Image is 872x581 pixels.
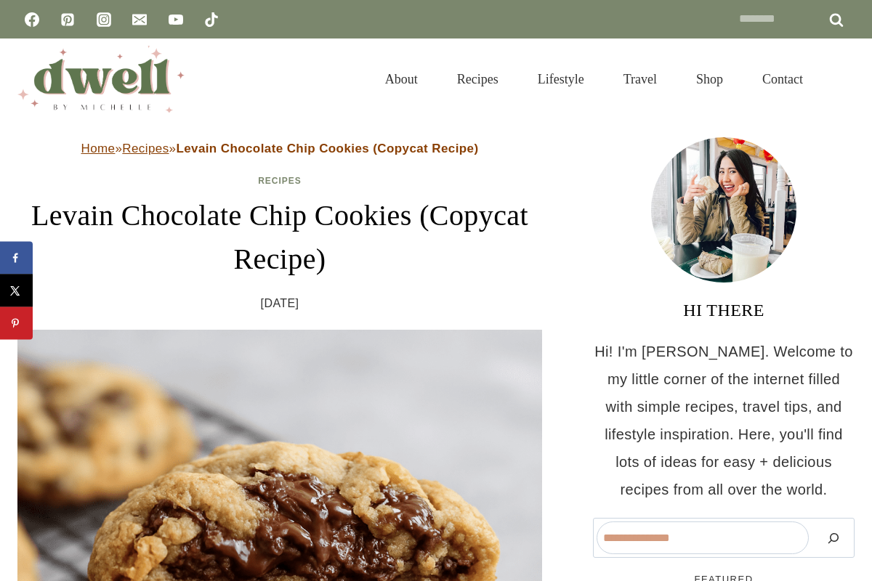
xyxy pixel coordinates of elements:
[366,54,437,105] a: About
[53,5,82,34] a: Pinterest
[518,54,604,105] a: Lifestyle
[743,54,823,105] a: Contact
[176,142,478,155] strong: Levain Chocolate Chip Cookies (Copycat Recipe)
[604,54,677,105] a: Travel
[258,176,302,186] a: Recipes
[816,521,851,554] button: Search
[437,54,518,105] a: Recipes
[261,293,299,314] time: [DATE]
[17,46,185,113] img: DWELL by michelle
[161,5,190,34] a: YouTube
[830,67,855,92] button: View Search Form
[677,54,743,105] a: Shop
[17,5,47,34] a: Facebook
[81,142,116,155] a: Home
[593,338,855,503] p: Hi! I'm [PERSON_NAME]. Welcome to my little corner of the internet filled with simple recipes, tr...
[593,297,855,323] h3: HI THERE
[122,142,169,155] a: Recipes
[197,5,226,34] a: TikTok
[17,194,542,281] h1: Levain Chocolate Chip Cookies (Copycat Recipe)
[89,5,118,34] a: Instagram
[366,54,823,105] nav: Primary Navigation
[125,5,154,34] a: Email
[81,142,479,155] span: » »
